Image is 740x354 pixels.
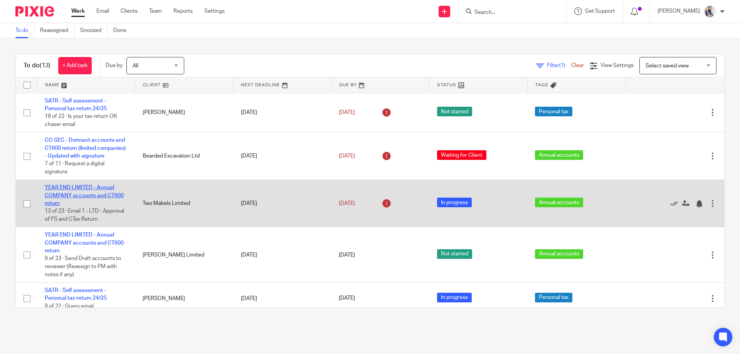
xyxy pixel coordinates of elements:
span: [DATE] [339,296,355,301]
a: Clients [121,7,138,15]
span: Filter [547,63,571,68]
a: Settings [204,7,225,15]
span: Personal tax [535,107,572,116]
a: Done [113,23,132,38]
span: In progress [437,293,472,302]
a: Work [71,7,85,15]
a: Email [96,7,109,15]
a: Team [149,7,162,15]
td: [DATE] [233,283,331,314]
a: CO SEC - Dormant accounts and CT600 return (limited companies) - Updated with signature [45,138,126,159]
span: (13) [40,62,50,69]
span: [DATE] [339,110,355,115]
span: 18 of 22 · Is your tax return OK chaser email [45,114,117,127]
td: [DATE] [233,227,331,283]
span: Not started [437,249,472,259]
span: (1) [559,63,565,68]
span: Personal tax [535,293,572,302]
span: All [133,63,138,69]
span: [DATE] [339,252,355,258]
img: Pixie%2002.jpg [704,5,716,18]
p: Due by [106,62,123,69]
span: Annual accounts [535,198,583,207]
a: SATR - Self assessment - Personal tax return 24/25 [45,98,107,111]
td: Bearded Excavation Ltd [135,133,233,180]
a: Mark as done [670,200,682,207]
td: [DATE] [233,93,331,133]
a: To do [15,23,34,38]
td: [DATE] [233,180,331,227]
span: Annual accounts [535,150,583,160]
a: Snoozed [80,23,108,38]
span: Tags [535,83,548,87]
span: 8 of 22 · Query email [45,304,94,309]
a: Reports [173,7,193,15]
td: [PERSON_NAME] [135,283,233,314]
span: Select saved view [646,63,689,69]
span: Annual accounts [535,249,583,259]
a: SATR - Self assessment - Personal tax return 24/25 [45,288,107,301]
td: [PERSON_NAME] [135,93,233,133]
span: Get Support [585,8,615,14]
a: + Add task [58,57,92,74]
p: [PERSON_NAME] [658,7,700,15]
a: YEAR END LIMITED - Annual COMPANY accounts and CT600 return [45,185,124,206]
img: Pixie [15,6,54,17]
span: Waiting for Client [437,150,486,160]
span: Not started [437,107,472,116]
td: [PERSON_NAME] Limited [135,227,233,283]
td: [DATE] [233,133,331,180]
td: Two Mabels Limited [135,180,233,227]
span: View Settings [600,63,634,68]
a: Reassigned [40,23,74,38]
span: 9 of 23 · Send Draft accounts to reviewer (Reassign to PM with notes if any) [45,256,121,277]
span: In progress [437,198,472,207]
span: 13 of 23 · Email 1 - LTD - Approval of FS and CTax Return [45,209,124,222]
span: 7 of 11 · Request a digital signature [45,161,104,174]
span: [DATE] [339,201,355,206]
input: Search [474,9,543,16]
a: YEAR END LIMITED - Annual COMPANY accounts and CT600 return [45,232,124,253]
h1: To do [24,62,50,70]
a: Clear [571,63,584,68]
span: [DATE] [339,153,355,159]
